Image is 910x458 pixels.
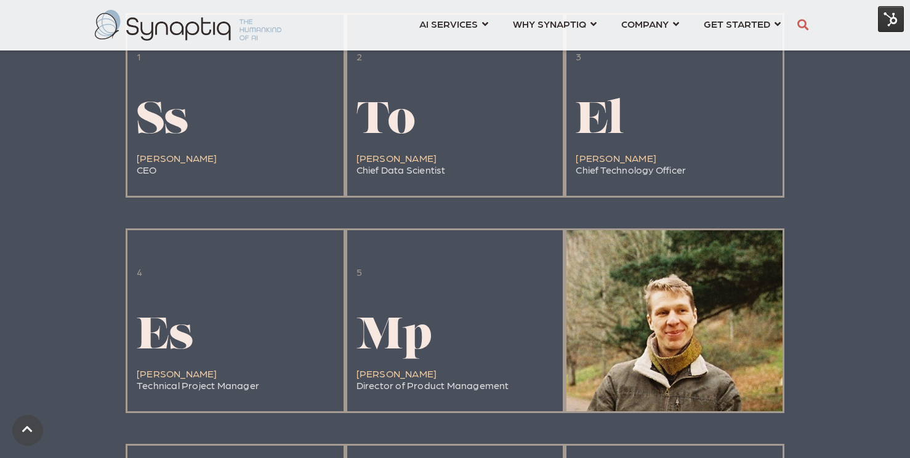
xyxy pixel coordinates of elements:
span: COMPANY [621,15,669,32]
img: HubSpot Tools Menu Toggle [878,6,904,32]
span: [PERSON_NAME] [576,152,656,164]
span: To [356,100,416,144]
span: Technical Project Manager [137,379,259,391]
a: GET STARTED [704,12,781,35]
span: [PERSON_NAME] [137,368,217,379]
span: Chief Technology Officer [576,164,686,175]
span: 3 [576,50,581,62]
span: [PERSON_NAME] [137,152,217,164]
span: [PERSON_NAME] [356,368,437,379]
span: CEO [137,164,157,175]
a: AI SERVICES [419,12,488,35]
span: 2 [356,50,362,62]
span: El [576,100,624,144]
span: 5 [356,266,362,278]
span: Chief Data Scientist [356,164,446,175]
span: [PERSON_NAME] [356,152,437,164]
span: Es [137,315,193,360]
span: AI SERVICES [419,15,478,32]
nav: menu [407,3,793,47]
span: WHY SYNAPTIQ [513,15,586,32]
span: 4 [137,266,142,278]
span: 1 [137,50,141,62]
span: Mp [356,315,432,360]
a: COMPANY [621,12,679,35]
img: synaptiq logo-2 [95,10,281,41]
span: GET STARTED [704,15,770,32]
a: WHY SYNAPTIQ [513,12,597,35]
span: Director of Product Management [356,379,509,391]
span: Ss [137,100,188,144]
